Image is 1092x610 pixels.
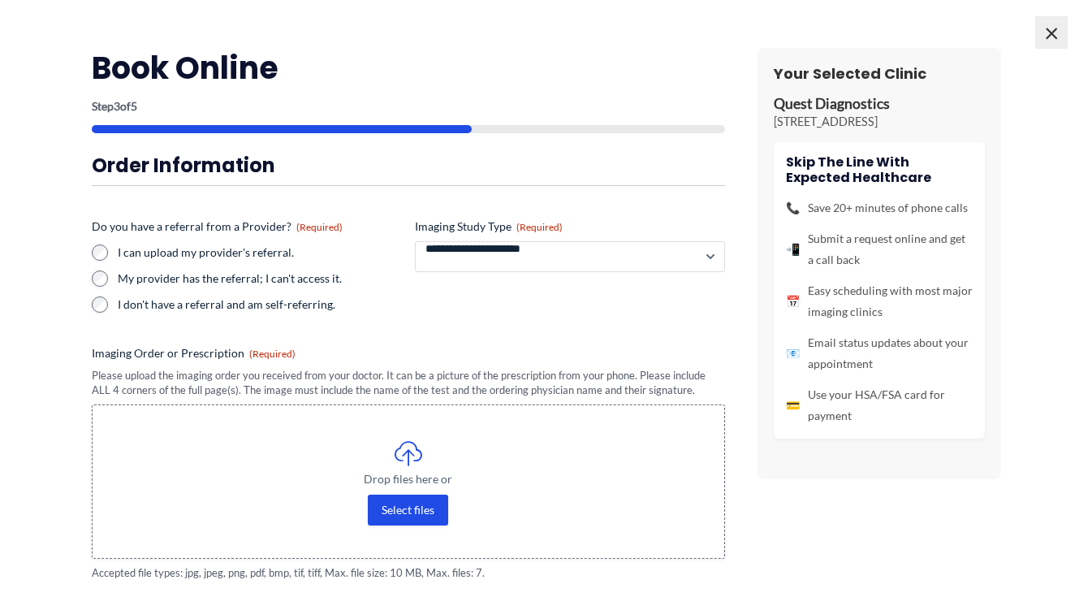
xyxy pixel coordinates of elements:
[92,565,725,581] span: Accepted file types: jpg, jpeg, png, pdf, bmp, tif, tiff, Max. file size: 10 MB, Max. files: 7.
[786,197,800,218] span: 📞
[131,99,137,113] span: 5
[774,95,985,114] p: Quest Diagnostics
[118,244,402,261] label: I can upload my provider's referral.
[786,280,973,322] li: Easy scheduling with most major imaging clinics
[92,101,725,112] p: Step of
[125,474,692,485] span: Drop files here or
[786,239,800,260] span: 📲
[118,296,402,313] label: I don't have a referral and am self-referring.
[786,395,800,416] span: 💳
[92,218,343,235] legend: Do you have a referral from a Provider?
[92,345,725,361] label: Imaging Order or Prescription
[114,99,120,113] span: 3
[92,368,725,398] div: Please upload the imaging order you received from your doctor. It can be a picture of the prescri...
[786,291,800,312] span: 📅
[786,197,973,218] li: Save 20+ minutes of phone calls
[92,48,725,88] h2: Book Online
[118,270,402,287] label: My provider has the referral; I can't access it.
[786,384,973,426] li: Use your HSA/FSA card for payment
[516,221,563,233] span: (Required)
[92,153,725,178] h3: Order Information
[786,154,973,185] h4: Skip the line with Expected Healthcare
[774,114,985,130] p: [STREET_ADDRESS]
[774,64,985,83] h3: Your Selected Clinic
[786,332,973,374] li: Email status updates about your appointment
[368,495,448,526] button: select files, imaging order or prescription(required)
[415,218,725,235] label: Imaging Study Type
[249,348,296,360] span: (Required)
[296,221,343,233] span: (Required)
[1035,16,1068,49] span: ×
[786,228,973,270] li: Submit a request online and get a call back
[786,343,800,364] span: 📧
